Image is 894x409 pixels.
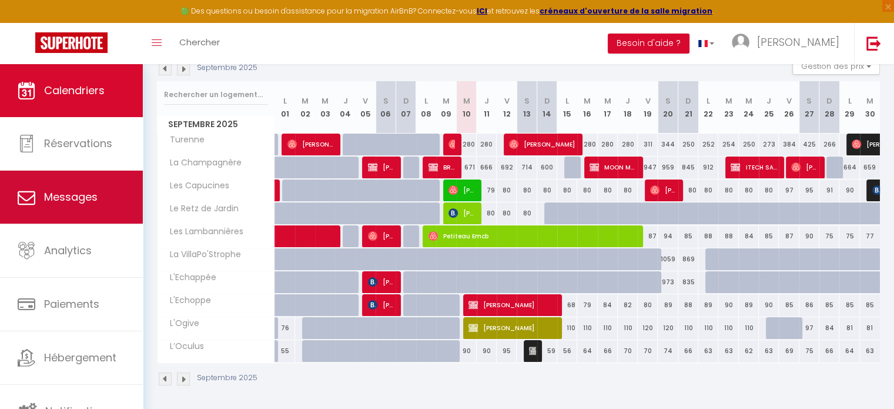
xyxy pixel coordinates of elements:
div: 91 [819,179,839,201]
span: Analytics [44,243,92,258]
div: 88 [698,225,718,247]
th: 14 [537,81,557,134]
th: 22 [698,81,718,134]
div: 80 [477,202,497,224]
th: 05 [356,81,376,134]
div: 97 [799,317,819,339]
span: MOON MOON [590,156,636,178]
div: 110 [618,317,638,339]
span: [PERSON_NAME] [650,179,677,201]
div: 85 [779,294,799,316]
div: 912 [698,157,718,178]
span: [PERSON_NAME] [368,271,394,293]
th: 16 [577,81,597,134]
p: Septembre 2025 [197,62,257,74]
abbr: D [544,95,550,107]
th: 04 [335,81,355,134]
div: 110 [577,317,597,339]
div: 110 [718,317,738,339]
div: 90 [759,294,779,316]
div: 80 [497,202,517,224]
abbr: V [645,95,651,107]
th: 19 [638,81,658,134]
div: 120 [638,317,658,339]
div: 85 [819,294,839,316]
span: L'Echoppe [159,294,214,307]
div: 250 [739,134,759,155]
abbr: M [745,95,752,107]
div: 280 [456,134,476,155]
div: 80 [618,179,638,201]
th: 01 [275,81,295,134]
span: [PERSON_NAME] [509,133,575,155]
div: 66 [678,340,698,362]
abbr: J [484,95,489,107]
span: [PERSON_NAME] [468,317,555,339]
span: [PERSON_NAME] Seri [448,179,475,201]
button: Ouvrir le widget de chat LiveChat [9,5,45,40]
abbr: S [806,95,812,107]
abbr: M [725,95,732,107]
div: 77 [860,225,880,247]
abbr: L [565,95,569,107]
div: 75 [839,225,859,247]
div: 280 [618,134,638,155]
div: 266 [819,134,839,155]
div: 63 [759,340,779,362]
div: 75 [819,225,839,247]
div: 70 [618,340,638,362]
span: L'Ogive [159,317,203,330]
th: 11 [477,81,497,134]
div: 56 [557,340,577,362]
abbr: L [848,95,851,107]
div: 664 [839,157,859,178]
div: 869 [678,248,698,270]
div: 110 [557,317,577,339]
th: 07 [396,81,416,134]
div: 90 [799,225,819,247]
span: [PERSON_NAME] [448,133,455,155]
div: 80 [497,179,517,201]
span: La VillaPo'Strophe [159,248,244,261]
span: [PERSON_NAME] [287,133,334,155]
div: 81 [860,317,880,339]
abbr: V [786,95,792,107]
div: 80 [517,202,537,224]
div: 280 [577,134,597,155]
div: 273 [759,134,779,155]
span: Paiements [44,297,99,311]
div: 79 [577,294,597,316]
div: 63 [698,340,718,362]
span: Réservations [44,136,112,151]
div: 75 [799,340,819,362]
span: [PERSON_NAME] [368,294,394,316]
div: 95 [497,340,517,362]
div: 90 [477,340,497,362]
div: 80 [698,179,718,201]
div: 95 [799,179,819,201]
span: Les Capucines [159,179,232,192]
div: 80 [759,179,779,201]
div: 666 [477,157,497,178]
th: 30 [860,81,880,134]
div: 88 [678,294,698,316]
th: 12 [497,81,517,134]
div: 110 [598,317,618,339]
div: 94 [658,225,678,247]
div: 62 [739,340,759,362]
abbr: M [302,95,309,107]
a: créneaux d'ouverture de la salle migration [540,6,712,16]
span: Messages [44,189,98,204]
abbr: L [707,95,710,107]
div: 63 [718,340,738,362]
span: BRASSERIE 3 MONTS [428,156,455,178]
div: 110 [739,317,759,339]
abbr: S [665,95,671,107]
th: 21 [678,81,698,134]
div: 425 [799,134,819,155]
abbr: J [766,95,771,107]
span: Hébergement [44,350,116,365]
div: 64 [839,340,859,362]
div: 66 [598,340,618,362]
abbr: M [463,95,470,107]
